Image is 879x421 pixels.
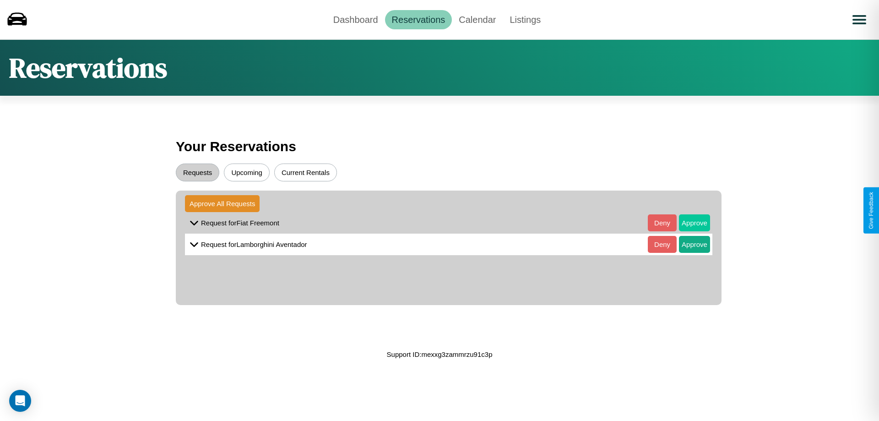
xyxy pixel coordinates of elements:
[679,236,710,253] button: Approve
[176,134,703,159] h3: Your Reservations
[224,164,270,181] button: Upcoming
[452,10,503,29] a: Calendar
[201,238,307,251] p: Request for Lamborghini Aventador
[679,214,710,231] button: Approve
[201,217,279,229] p: Request for Fiat Freemont
[9,49,167,87] h1: Reservations
[503,10,548,29] a: Listings
[387,348,493,361] p: Support ID: mexxg3zammrzu91c3p
[868,192,874,229] div: Give Feedback
[274,164,337,181] button: Current Rentals
[9,390,31,412] div: Open Intercom Messenger
[648,236,677,253] button: Deny
[846,7,872,33] button: Open menu
[385,10,452,29] a: Reservations
[176,164,219,181] button: Requests
[326,10,385,29] a: Dashboard
[648,214,677,231] button: Deny
[185,195,260,212] button: Approve All Requests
